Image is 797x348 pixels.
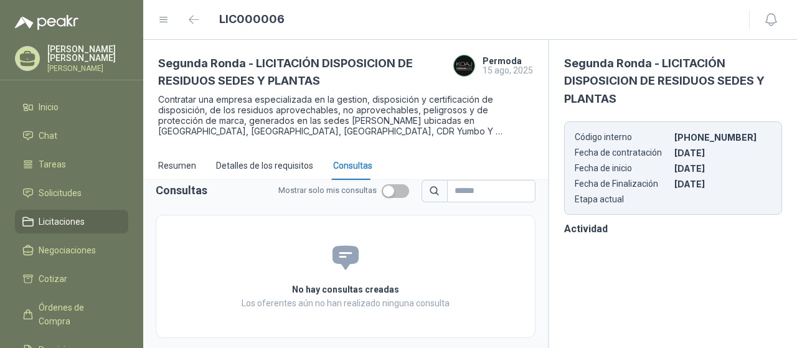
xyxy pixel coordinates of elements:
[39,158,66,171] span: Tareas
[564,221,782,237] h3: Actividad
[575,179,672,189] p: Fecha de Finalización
[184,296,507,310] p: Los oferentes aún no han realizado ninguna consulta
[47,45,128,62] p: [PERSON_NAME] [PERSON_NAME]
[564,55,782,108] h3: Segunda Ronda - LICITACIÓN DISPOSICION DE RESIDUOS SEDES Y PLANTAS
[158,55,453,90] h3: Segunda Ronda - LICITACIÓN DISPOSICION DE RESIDUOS SEDES Y PLANTAS
[15,296,128,333] a: Órdenes de Compra
[483,57,533,65] h4: Permoda
[674,179,771,189] p: [DATE]
[39,301,116,328] span: Órdenes de Compra
[184,283,507,296] h2: No hay consultas creadas
[15,210,128,233] a: Licitaciones
[47,65,128,72] p: [PERSON_NAME]
[278,184,409,198] label: Mostrar solo mis consultas
[382,184,409,198] button: Mostrar solo mis consultas
[158,159,196,172] div: Resumen
[674,163,771,174] p: [DATE]
[575,194,672,204] p: Etapa actual
[15,153,128,176] a: Tareas
[216,159,313,172] div: Detalles de los requisitos
[483,65,533,75] p: 15 ago, 2025
[674,148,771,158] p: [DATE]
[39,243,96,257] span: Negociaciones
[39,186,82,200] span: Solicitudes
[674,132,771,143] p: [PHONE_NUMBER]
[39,215,85,228] span: Licitaciones
[575,132,672,143] p: Código interno
[219,11,285,28] h1: LIC000006
[158,94,533,136] p: Contratar una empresa especializada en la gestion, disposición y certificación de disposición, de...
[454,55,474,76] img: Company Logo
[15,267,128,291] a: Cotizar
[575,148,672,158] p: Fecha de contratación
[333,159,372,172] div: Consultas
[15,95,128,119] a: Inicio
[15,181,128,205] a: Solicitudes
[39,272,67,286] span: Cotizar
[15,238,128,262] a: Negociaciones
[15,15,78,30] img: Logo peakr
[156,182,266,199] h3: Consultas
[39,100,59,114] span: Inicio
[15,124,128,148] a: Chat
[575,163,672,174] p: Fecha de inicio
[39,129,57,143] span: Chat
